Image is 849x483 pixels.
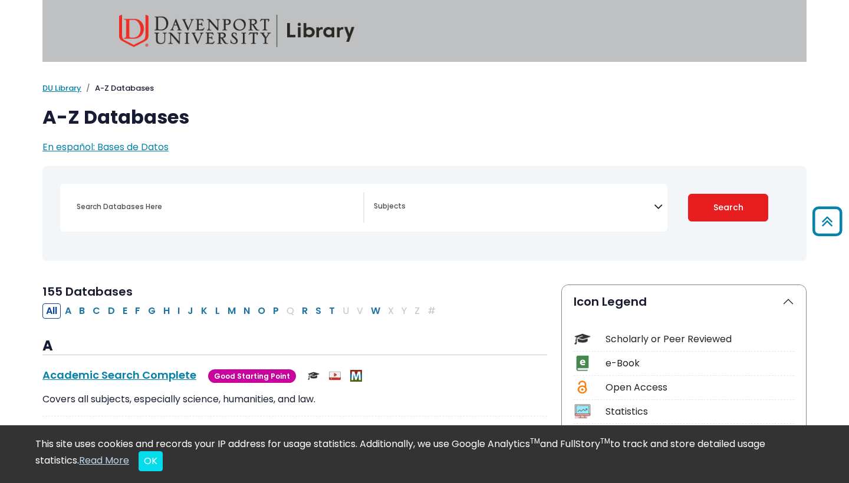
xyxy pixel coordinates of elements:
button: All [42,303,61,319]
button: Filter Results T [325,303,338,319]
button: Filter Results S [312,303,325,319]
button: Filter Results I [174,303,183,319]
button: Filter Results G [144,303,159,319]
button: Filter Results F [131,303,144,319]
img: Scholarly or Peer Reviewed [308,370,320,382]
button: Filter Results B [75,303,88,319]
button: Filter Results E [119,303,131,319]
button: Filter Results D [104,303,119,319]
textarea: Search [374,203,654,212]
sup: TM [600,436,610,446]
a: Back to Top [808,212,846,231]
button: Close [139,451,163,471]
button: Filter Results W [367,303,384,319]
div: Scholarly or Peer Reviewed [606,332,794,346]
img: Davenport University Library [119,15,355,47]
a: Read More [79,454,129,467]
a: Academic Search Complete [42,368,196,382]
img: Audio & Video [329,370,341,382]
button: Filter Results J [184,303,197,319]
img: Icon Open Access [575,379,590,395]
div: Alpha-list to filter by first letter of database name [42,303,440,317]
button: Filter Results C [89,303,104,319]
button: Filter Results O [254,303,269,319]
div: Statistics [606,405,794,419]
button: Filter Results P [269,303,282,319]
img: MeL (Michigan electronic Library) [350,370,362,382]
div: This site uses cookies and records your IP address for usage statistics. Additionally, we use Goo... [35,437,814,471]
nav: breadcrumb [42,82,807,94]
button: Filter Results L [212,303,223,319]
img: Icon e-Book [574,355,590,371]
button: Filter Results R [298,303,311,319]
input: Search database by title or keyword [70,198,363,215]
button: Filter Results H [160,303,173,319]
button: Filter Results M [224,303,239,319]
sup: TM [530,436,540,446]
nav: Search filters [42,166,807,261]
img: Icon Statistics [574,403,590,419]
button: Filter Results K [198,303,211,319]
a: DU Library [42,82,81,94]
h1: A-Z Databases [42,106,807,128]
li: A-Z Databases [81,82,154,94]
div: Open Access [606,381,794,395]
span: Good Starting Point [208,369,296,383]
button: Filter Results A [61,303,75,319]
h3: A [42,338,547,355]
p: Covers all subjects, especially science, humanities, and law. [42,392,547,406]
img: Icon Scholarly or Peer Reviewed [574,331,590,347]
button: Submit for Search Results [688,194,769,221]
a: En español: Bases de Datos [42,140,169,154]
div: e-Book [606,356,794,370]
button: Filter Results N [240,303,254,319]
button: Icon Legend [562,285,806,318]
span: 155 Databases [42,283,133,300]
